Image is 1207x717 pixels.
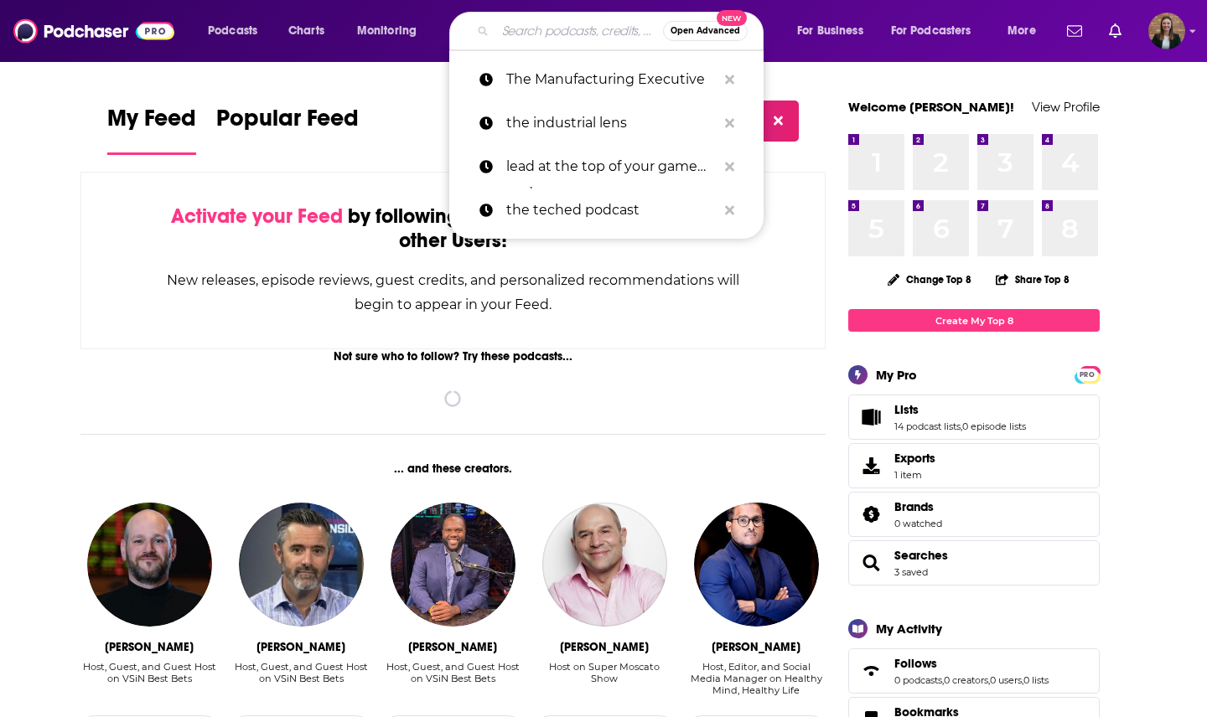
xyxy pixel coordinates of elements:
[345,18,438,44] button: open menu
[671,27,740,35] span: Open Advanced
[848,309,1100,332] a: Create My Top 8
[848,99,1014,115] a: Welcome [PERSON_NAME]!
[171,204,343,229] span: Activate your Feed
[288,19,324,43] span: Charts
[216,104,359,142] span: Popular Feed
[391,503,515,627] img: Femi Abebefe
[663,21,748,41] button: Open AdvancedNew
[894,499,934,514] span: Brands
[1102,17,1128,45] a: Show notifications dropdown
[1077,368,1097,380] a: PRO
[560,640,649,654] div: Vincent Moscato
[717,10,747,26] span: New
[894,656,1049,671] a: Follows
[995,263,1070,296] button: Share Top 8
[894,451,935,466] span: Exports
[1148,13,1185,49] button: Show profile menu
[449,101,764,145] a: the industrial lens
[876,367,917,383] div: My Pro
[848,492,1100,537] span: Brands
[894,469,935,481] span: 1 item
[854,503,888,526] a: Brands
[944,674,988,686] a: 0 creators
[465,12,780,50] div: Search podcasts, credits, & more...
[894,420,961,432] a: 14 podcast lists
[894,402,1026,417] a: Lists
[80,349,826,364] div: Not sure who to follow? Try these podcasts...
[357,19,417,43] span: Monitoring
[996,18,1057,44] button: open menu
[208,19,257,43] span: Podcasts
[854,659,888,683] a: Follows
[196,18,279,44] button: open menu
[894,566,928,578] a: 3 saved
[107,104,196,142] span: My Feed
[506,188,717,232] p: the teched podcast
[107,104,196,155] a: My Feed
[1148,13,1185,49] img: User Profile
[105,640,194,654] div: Wes Reynolds
[536,661,674,684] div: Host on Super Moscato Show
[854,405,888,429] a: Lists
[542,503,666,627] img: Vincent Moscato
[891,19,971,43] span: For Podcasters
[854,551,888,575] a: Searches
[384,661,522,697] div: Host, Guest, and Guest Host on VSiN Best Bets
[797,19,863,43] span: For Business
[80,661,219,684] div: Host, Guest, and Guest Host on VSiN Best Bets
[87,503,211,627] img: Wes Reynolds
[256,640,345,654] div: Dave Ross
[165,268,741,317] div: New releases, episode reviews, guest credits, and personalized recommendations will begin to appe...
[876,621,942,637] div: My Activity
[854,454,888,477] span: Exports
[232,661,370,684] div: Host, Guest, and Guest Host on VSiN Best Bets
[277,18,334,44] a: Charts
[239,503,363,627] img: Dave Ross
[988,674,990,686] span: ,
[80,661,219,697] div: Host, Guest, and Guest Host on VSiN Best Bets
[80,462,826,476] div: ... and these creators.
[13,15,174,47] img: Podchaser - Follow, Share and Rate Podcasts
[894,402,919,417] span: Lists
[384,661,522,684] div: Host, Guest, and Guest Host on VSiN Best Bets
[848,443,1100,488] a: Exports
[1060,17,1089,45] a: Show notifications dropdown
[1008,19,1036,43] span: More
[894,499,942,514] a: Brands
[961,420,962,432] span: ,
[878,269,982,290] button: Change Top 8
[712,640,800,654] div: Avik Chakraborty
[449,58,764,101] a: The Manufacturing Executive
[408,640,497,654] div: Femi Abebefe
[506,145,717,188] p: lead at the top of your game podcast
[506,58,717,101] p: The Manufacturing Executive
[1022,674,1023,686] span: ,
[894,656,937,671] span: Follows
[990,674,1022,686] a: 0 users
[216,104,359,155] a: Popular Feed
[1023,674,1049,686] a: 0 lists
[962,420,1026,432] a: 0 episode lists
[449,145,764,188] a: lead at the top of your game podcast
[1032,99,1100,115] a: View Profile
[449,188,764,232] a: the teched podcast
[894,548,948,563] a: Searches
[848,395,1100,440] span: Lists
[687,661,826,696] div: Host, Editor, and Social Media Manager on Healthy Mind, Healthy Life
[880,18,996,44] button: open menu
[894,674,942,686] a: 0 podcasts
[694,503,818,627] img: Avik Chakraborty
[506,101,717,145] p: the industrial lens
[894,518,942,529] a: 0 watched
[942,674,944,686] span: ,
[232,661,370,697] div: Host, Guest, and Guest Host on VSiN Best Bets
[165,204,741,253] div: by following Podcasts, Creators, Lists, and other Users!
